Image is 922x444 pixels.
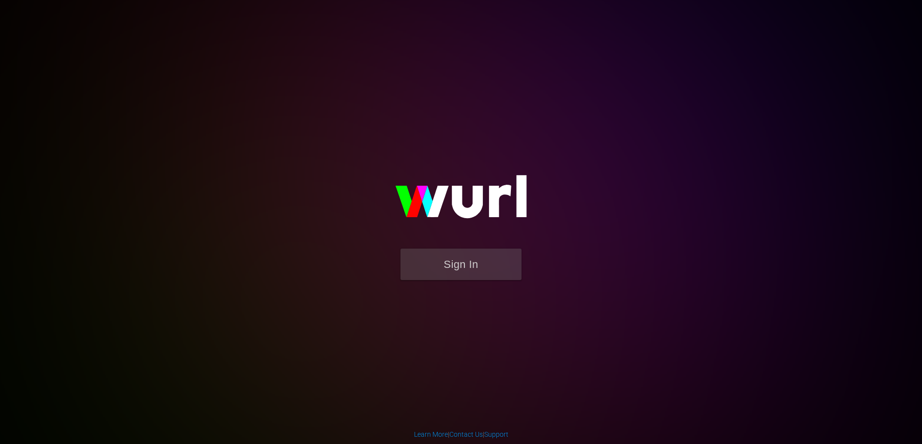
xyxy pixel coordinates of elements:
a: Learn More [414,430,448,438]
img: wurl-logo-on-black-223613ac3d8ba8fe6dc639794a292ebdb59501304c7dfd60c99c58986ef67473.svg [364,154,558,248]
div: | | [414,429,508,439]
a: Contact Us [449,430,483,438]
button: Sign In [400,249,522,280]
a: Support [484,430,508,438]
